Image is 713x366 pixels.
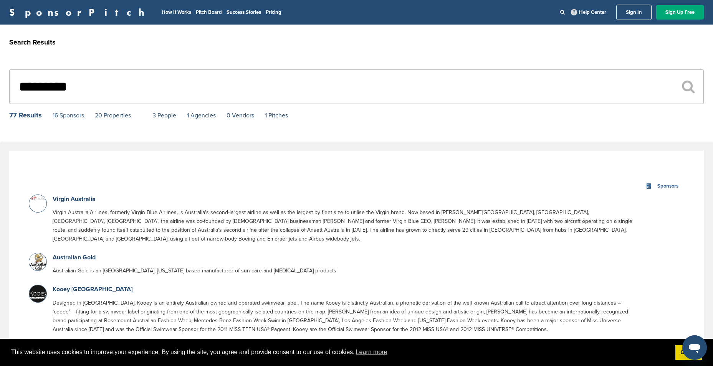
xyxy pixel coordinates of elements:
[265,112,288,119] a: 1 Pitches
[53,266,635,275] p: Australian Gold is an [GEOGRAPHIC_DATA], [US_STATE]-based manufacturer of sun care and [MEDICAL_D...
[196,9,222,15] a: Pitch Board
[29,285,48,304] img: Data
[682,335,707,360] iframe: Button to launch messaging window
[187,112,216,119] a: 1 Agencies
[9,37,704,48] h2: Search Results
[53,298,635,334] p: Designed in [GEOGRAPHIC_DATA], Kooey is an entirely Australian owned and operated swimwear label....
[53,195,96,203] a: Virgin Australia
[162,9,191,15] a: How It Works
[656,5,704,20] a: Sign Up Free
[655,182,680,191] div: Sponsors
[227,9,261,15] a: Success Stories
[266,9,281,15] a: Pricing
[9,7,149,17] a: SponsorPitch
[152,112,176,119] a: 3 People
[53,285,132,293] a: Kooey [GEOGRAPHIC_DATA]
[9,112,42,119] div: 77 Results
[675,345,702,360] a: dismiss cookie message
[11,346,669,358] span: This website uses cookies to improve your experience. By using the site, you agree and provide co...
[355,346,389,358] a: learn more about cookies
[29,253,48,270] img: Data
[53,208,635,243] p: Virgin Australia Airlines, formerly Virgin Blue Airlines, is Australia's second-largest airline a...
[53,112,84,119] a: 16 Sponsors
[53,254,96,261] a: Australian Gold
[569,8,608,17] a: Help Center
[616,5,652,20] a: Sign In
[95,112,131,119] a: 20 Properties
[29,195,48,200] img: Open uri20141112 50798 1yrzdpi
[227,112,254,119] a: 0 Vendors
